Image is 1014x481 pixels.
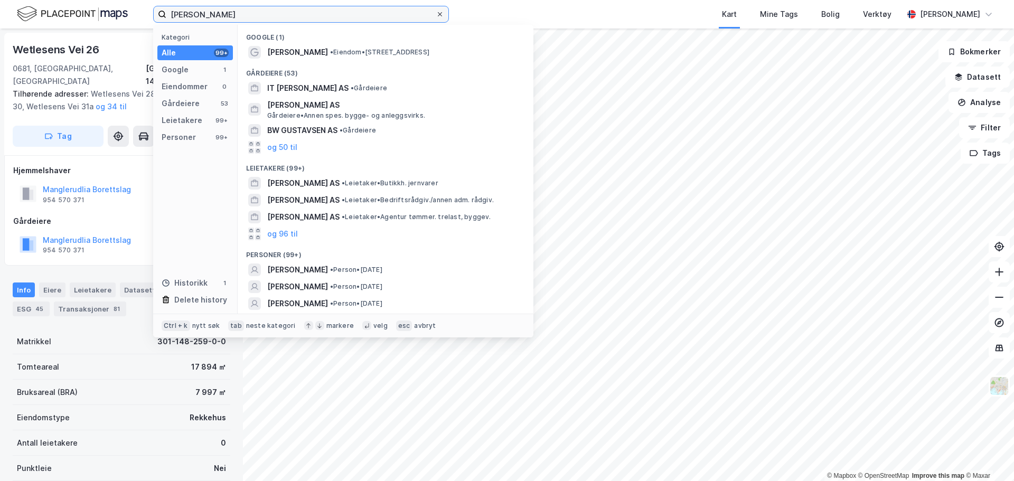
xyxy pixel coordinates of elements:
[342,213,345,221] span: •
[157,335,226,348] div: 301-148-259-0-0
[938,41,1010,62] button: Bokmerker
[949,92,1010,113] button: Analyse
[13,126,104,147] button: Tag
[220,82,229,91] div: 0
[267,124,337,137] span: BW GUSTAVSEN AS
[220,99,229,108] div: 53
[342,213,491,221] span: Leietaker • Agentur tømmer. trelast, byggev.
[342,196,494,204] span: Leietaker • Bedriftsrådgiv./annen adm. rådgiv.
[162,97,200,110] div: Gårdeiere
[120,282,159,297] div: Datasett
[267,297,328,310] span: [PERSON_NAME]
[945,67,1010,88] button: Datasett
[267,263,328,276] span: [PERSON_NAME]
[396,320,412,331] div: esc
[330,282,333,290] span: •
[17,411,70,424] div: Eiendomstype
[267,177,340,190] span: [PERSON_NAME] AS
[330,299,333,307] span: •
[162,131,196,144] div: Personer
[162,80,208,93] div: Eiendommer
[920,8,980,21] div: [PERSON_NAME]
[17,335,51,348] div: Matrikkel
[162,114,202,127] div: Leietakere
[214,49,229,57] div: 99+
[267,194,340,206] span: [PERSON_NAME] AS
[17,5,128,23] img: logo.f888ab2527a4732fd821a326f86c7f29.svg
[330,282,382,291] span: Person • [DATE]
[330,48,333,56] span: •
[13,89,91,98] span: Tilhørende adresser:
[760,8,798,21] div: Mine Tags
[373,322,388,330] div: velg
[267,141,297,154] button: og 50 til
[13,282,35,297] div: Info
[330,266,333,273] span: •
[340,126,343,134] span: •
[989,376,1009,396] img: Z
[858,472,909,479] a: OpenStreetMap
[13,301,50,316] div: ESG
[351,84,387,92] span: Gårdeiere
[54,301,126,316] div: Transaksjoner
[13,62,146,88] div: 0681, [GEOGRAPHIC_DATA], [GEOGRAPHIC_DATA]
[722,8,737,21] div: Kart
[214,133,229,142] div: 99+
[959,117,1010,138] button: Filter
[13,164,230,177] div: Hjemmelshaver
[17,361,59,373] div: Tomteareal
[821,8,840,21] div: Bolig
[267,280,328,293] span: [PERSON_NAME]
[70,282,116,297] div: Leietakere
[43,246,84,254] div: 954 570 371
[111,304,122,314] div: 81
[863,8,891,21] div: Verktøy
[220,65,229,74] div: 1
[267,99,521,111] span: [PERSON_NAME] AS
[330,48,429,56] span: Eiendom • [STREET_ADDRESS]
[214,116,229,125] div: 99+
[827,472,856,479] a: Mapbox
[246,322,296,330] div: neste kategori
[228,320,244,331] div: tab
[330,266,382,274] span: Person • [DATE]
[221,437,226,449] div: 0
[17,386,78,399] div: Bruksareal (BRA)
[912,472,964,479] a: Improve this map
[238,242,533,261] div: Personer (99+)
[267,82,349,95] span: IT [PERSON_NAME] AS
[174,294,227,306] div: Delete history
[43,196,84,204] div: 954 570 371
[192,322,220,330] div: nytt søk
[195,386,226,399] div: 7 997 ㎡
[162,277,208,289] div: Historikk
[326,322,354,330] div: markere
[330,299,382,308] span: Person • [DATE]
[267,228,298,240] button: og 96 til
[238,61,533,80] div: Gårdeiere (53)
[351,84,354,92] span: •
[162,33,233,41] div: Kategori
[342,196,345,204] span: •
[13,215,230,228] div: Gårdeiere
[220,279,229,287] div: 1
[340,126,376,135] span: Gårdeiere
[961,430,1014,481] iframe: Chat Widget
[190,411,226,424] div: Rekkehus
[17,462,52,475] div: Punktleie
[214,462,226,475] div: Nei
[267,46,328,59] span: [PERSON_NAME]
[166,6,436,22] input: Søk på adresse, matrikkel, gårdeiere, leietakere eller personer
[342,179,438,187] span: Leietaker • Butikkh. jernvarer
[162,63,189,76] div: Google
[191,361,226,373] div: 17 894 ㎡
[267,111,425,120] span: Gårdeiere • Annen spes. bygge- og anleggsvirks.
[162,320,190,331] div: Ctrl + k
[342,179,345,187] span: •
[17,437,78,449] div: Antall leietakere
[238,25,533,44] div: Google (1)
[238,156,533,175] div: Leietakere (99+)
[13,88,222,113] div: Wetlesens Vei 28, Wetlesens Vei 30, Wetlesens Vei 31a
[39,282,65,297] div: Eiere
